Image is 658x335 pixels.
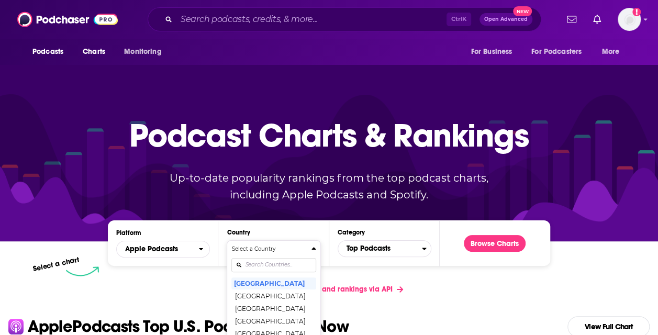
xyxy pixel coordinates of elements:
[618,8,641,31] span: Logged in as headlandconsultancy
[484,17,528,22] span: Open Advanced
[471,44,512,59] span: For Business
[618,8,641,31] img: User Profile
[231,277,316,289] button: [GEOGRAPHIC_DATA]
[148,7,541,31] div: Search podcasts, credits, & more...
[255,285,393,294] span: Get podcast charts and rankings via API
[338,240,422,258] span: Top Podcasts
[525,42,597,62] button: open menu
[125,245,178,253] span: Apple Podcasts
[149,170,509,203] p: Up-to-date popularity rankings from the top podcast charts, including Apple Podcasts and Spotify.
[231,302,316,315] button: [GEOGRAPHIC_DATA]
[247,276,411,302] a: Get podcast charts and rankings via API
[231,289,316,302] button: [GEOGRAPHIC_DATA]
[117,42,175,62] button: open menu
[632,8,641,16] svg: Add a profile image
[28,318,349,335] p: Apple Podcasts Top U.S. Podcasts Right Now
[513,6,532,16] span: New
[463,42,525,62] button: open menu
[17,9,118,29] img: Podchaser - Follow, Share and Rate Podcasts
[595,42,633,62] button: open menu
[32,44,63,59] span: Podcasts
[116,241,210,258] h2: Platforms
[531,44,582,59] span: For Podcasters
[231,247,307,252] h4: Select a Country
[8,319,24,334] img: apple Icon
[618,8,641,31] button: Show profile menu
[25,42,77,62] button: open menu
[66,266,99,276] img: select arrow
[479,13,532,26] button: Open AdvancedNew
[83,44,105,59] span: Charts
[176,11,447,28] input: Search podcasts, credits, & more...
[124,44,161,59] span: Monitoring
[589,10,605,28] a: Show notifications dropdown
[116,241,210,258] button: open menu
[338,240,431,257] button: Categories
[129,101,529,169] p: Podcast Charts & Rankings
[231,258,316,272] input: Search Countries...
[563,10,581,28] a: Show notifications dropdown
[32,255,81,273] p: Select a chart
[76,42,111,62] a: Charts
[231,315,316,327] button: [GEOGRAPHIC_DATA]
[602,44,620,59] span: More
[464,235,526,252] button: Browse Charts
[447,13,471,26] span: Ctrl K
